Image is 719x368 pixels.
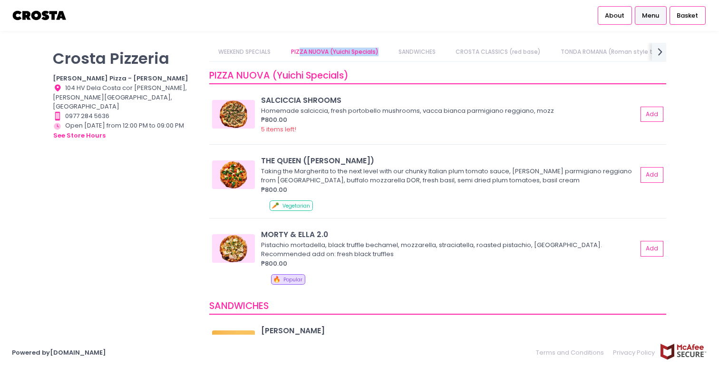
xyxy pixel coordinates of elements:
[209,299,269,312] span: SANDWICHES
[641,167,663,183] button: Add
[536,343,609,362] a: Terms and Conditions
[261,155,637,166] div: THE QUEEN ([PERSON_NAME])
[261,115,637,125] div: ₱800.00
[598,6,632,24] a: About
[209,69,349,82] span: PIZZA NUOVA (Yuichi Specials)
[261,229,637,240] div: MORTY & ELLA 2.0
[53,74,188,83] b: [PERSON_NAME] Pizza - [PERSON_NAME]
[261,95,637,106] div: SALCICCIA SHROOMS
[261,106,634,116] div: Homemade salciccia, fresh portobello mushrooms, vacca bianca parmigiano reggiano, mozz
[642,11,659,20] span: Menu
[261,325,637,336] div: [PERSON_NAME]
[641,107,663,122] button: Add
[212,160,255,189] img: THE QUEEN (Margherita)
[261,125,296,134] span: 5 items left!
[261,185,637,195] div: ₱800.00
[261,259,637,269] div: ₱800.00
[677,11,698,20] span: Basket
[12,7,68,24] img: logo
[635,6,667,24] a: Menu
[212,100,255,129] img: SALCICCIA SHROOMS
[53,111,197,121] div: 0977 284 5636
[212,234,255,263] img: MORTY & ELLA 2.0
[209,43,280,61] a: WEEKEND SPECIALS
[261,240,634,259] div: Pistachio mortadella, black truffle bechamel, mozzarella, straciatella, roasted pistachio, [GEOGR...
[552,43,690,61] a: TONDA ROMANA (Roman style thin crust)
[660,343,707,360] img: mcafee-secure
[389,43,445,61] a: SANDWICHES
[12,348,106,357] a: Powered by[DOMAIN_NAME]
[641,241,663,257] button: Add
[273,275,281,284] span: 🔥
[53,83,197,111] div: 104 HV Dela Costa cor [PERSON_NAME], [PERSON_NAME][GEOGRAPHIC_DATA], [GEOGRAPHIC_DATA]
[282,43,388,61] a: PIZZA NUOVA (Yuichi Specials)
[212,330,255,359] img: HOAGIE ROLL
[447,43,550,61] a: CROSTA CLASSICS (red base)
[53,121,197,141] div: Open [DATE] from 12:00 PM to 09:00 PM
[53,130,106,141] button: see store hours
[283,276,302,283] span: Popular
[609,343,660,362] a: Privacy Policy
[53,49,197,68] p: Crosta Pizzeria
[282,202,310,209] span: Vegetarian
[605,11,624,20] span: About
[261,167,634,185] div: Taking the Margherita to the next level with our chunky Italian plum tomato sauce, [PERSON_NAME] ...
[272,201,279,210] span: 🥕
